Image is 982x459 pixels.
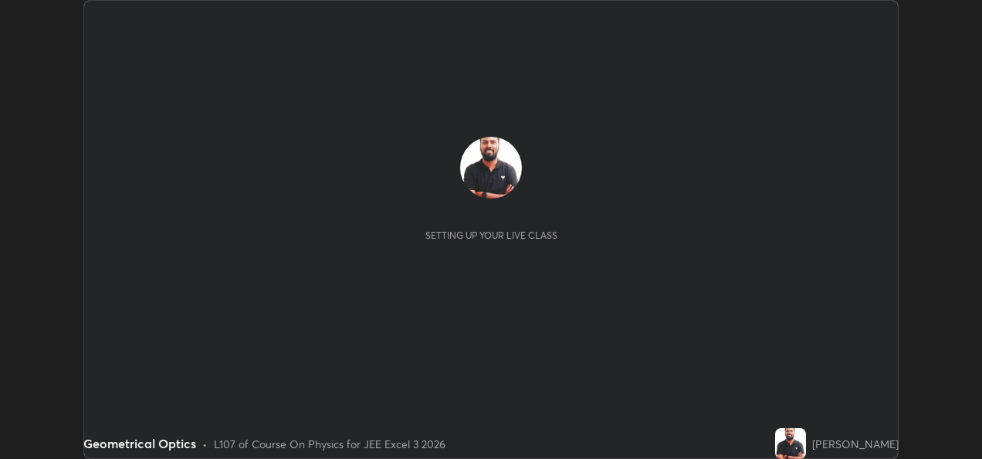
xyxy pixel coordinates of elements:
[202,436,208,452] div: •
[214,436,445,452] div: L107 of Course On Physics for JEE Excel 3 2026
[812,436,899,452] div: [PERSON_NAME]
[775,428,806,459] img: 08faf541e4d14fc7b1a5b06c1cc58224.jpg
[460,137,522,199] img: 08faf541e4d14fc7b1a5b06c1cc58224.jpg
[83,434,196,453] div: Geometrical Optics
[425,229,557,241] div: Setting up your live class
